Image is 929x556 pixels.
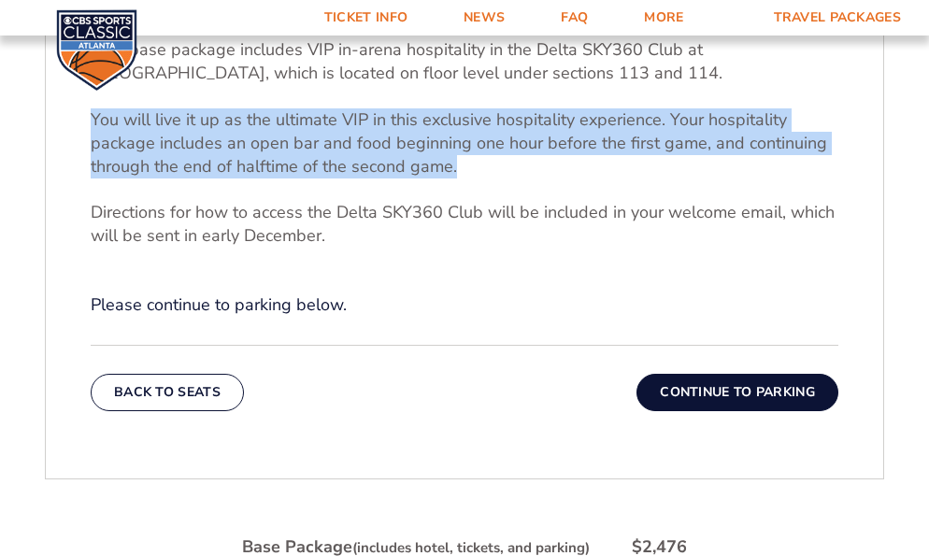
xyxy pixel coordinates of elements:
button: Back To Seats [91,374,244,411]
img: CBS Sports Classic [56,9,137,91]
p: Please continue to parking below. [91,293,838,317]
button: Continue To Parking [636,374,838,411]
p: Directions for how to access the Delta SKY360 Club will be included in your welcome email, which ... [91,201,838,248]
p: Your base package includes VIP in-arena hospitality in the Delta SKY360 Club at [GEOGRAPHIC_DATA]... [91,38,838,85]
p: You will live it up as the ultimate VIP in this exclusive hospitality experience. Your hospitalit... [91,108,838,179]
